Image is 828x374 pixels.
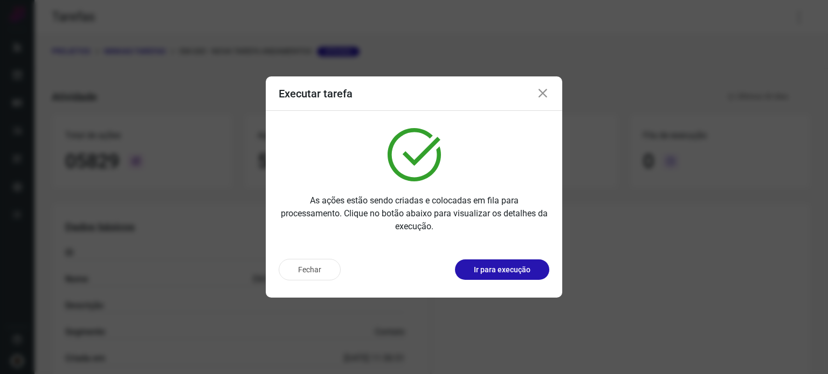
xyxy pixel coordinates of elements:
button: Fechar [279,259,341,280]
button: Ir para execução [455,259,549,280]
img: verified.svg [388,128,441,181]
h3: Executar tarefa [279,87,353,100]
p: Ir para execução [474,264,530,276]
p: As ações estão sendo criadas e colocadas em fila para processamento. Clique no botão abaixo para ... [279,194,549,233]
